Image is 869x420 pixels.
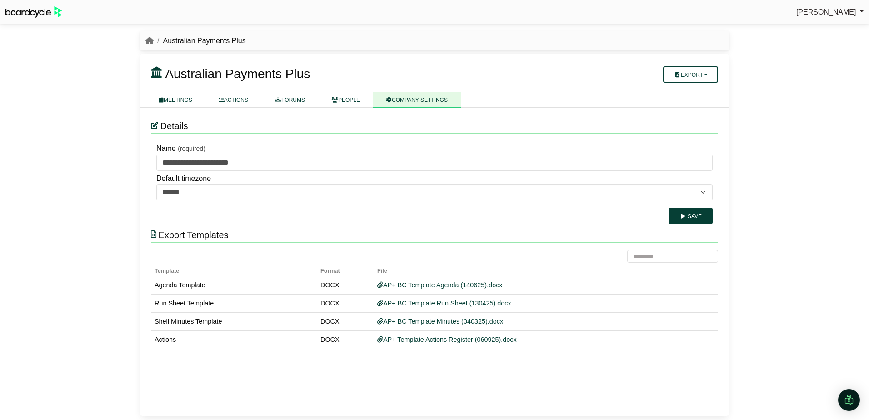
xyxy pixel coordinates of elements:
span: Export Templates [158,230,228,240]
td: Agenda Template [151,276,317,294]
td: Run Sheet Template [151,294,317,312]
td: DOCX [317,276,374,294]
a: FORUMS [261,92,318,108]
a: COMPANY SETTINGS [373,92,461,108]
span: [PERSON_NAME] [796,8,856,16]
a: MEETINGS [145,92,205,108]
th: Format [317,263,374,276]
a: AP+ BC Template Run Sheet (130425).docx [377,300,511,307]
li: Australian Payments Plus [154,35,246,47]
a: AP+ BC Template Minutes (040325).docx [377,318,503,325]
td: Shell Minutes Template [151,312,317,330]
a: ACTIONS [205,92,261,108]
th: Template [151,263,317,276]
div: Open Intercom Messenger [838,389,860,411]
th: File [374,263,702,276]
button: Save [669,208,713,224]
td: DOCX [317,330,374,349]
span: Details [160,121,188,131]
a: [PERSON_NAME] [796,6,864,18]
small: (required) [178,145,205,152]
nav: breadcrumb [145,35,246,47]
a: AP+ Template Actions Register (060925).docx [377,336,517,343]
td: Actions [151,330,317,349]
a: AP+ BC Template Agenda (140625).docx [377,281,503,289]
button: Export [663,66,718,83]
td: DOCX [317,294,374,312]
img: BoardcycleBlackGreen-aaafeed430059cb809a45853b8cf6d952af9d84e6e89e1f1685b34bfd5cb7d64.svg [5,6,62,18]
label: Name [156,143,176,155]
td: DOCX [317,312,374,330]
label: Default timezone [156,173,211,185]
span: Australian Payments Plus [165,67,310,81]
a: PEOPLE [318,92,373,108]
